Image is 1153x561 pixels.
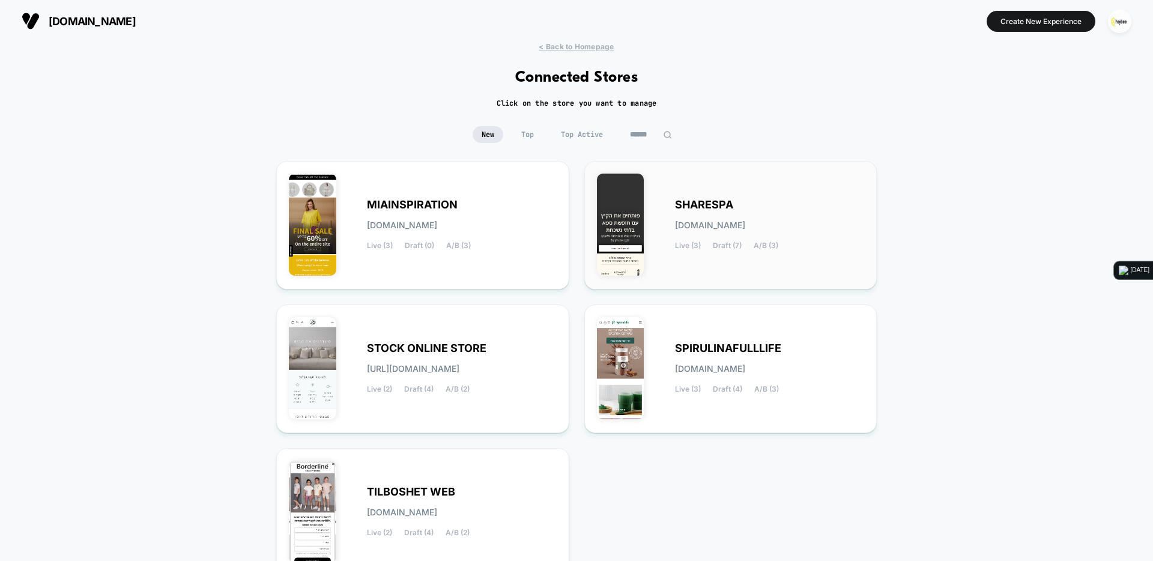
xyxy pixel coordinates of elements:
[446,241,471,250] span: A/B (3)
[446,529,470,537] span: A/B (2)
[404,529,434,537] span: Draft (4)
[675,221,745,229] span: [DOMAIN_NAME]
[754,241,778,250] span: A/B (3)
[675,344,781,353] span: SPIRULINAFULLLIFE
[405,241,434,250] span: Draft (0)
[289,174,336,276] img: MIAINSPIRATION
[675,365,745,373] span: [DOMAIN_NAME]
[22,12,40,30] img: Visually logo
[1108,10,1131,33] img: ppic
[597,174,644,276] img: SHARESPA
[713,241,742,250] span: Draft (7)
[1131,265,1149,275] div: [DATE]
[497,99,657,108] h2: Click on the store you want to manage
[539,42,614,51] span: < Back to Homepage
[512,126,543,143] span: Top
[675,201,733,209] span: SHARESPA
[404,385,434,393] span: Draft (4)
[473,126,503,143] span: New
[515,69,638,86] h1: Connected Stores
[367,344,486,353] span: STOCK ONLINE STORE
[675,385,701,393] span: Live (3)
[552,126,612,143] span: Top Active
[367,385,392,393] span: Live (2)
[987,11,1095,32] button: Create New Experience
[754,385,779,393] span: A/B (3)
[1119,265,1128,275] img: logo
[597,317,644,419] img: SPIRULINAFULLLIFE
[367,241,393,250] span: Live (3)
[367,488,455,496] span: TILBOSHET WEB
[663,130,672,139] img: edit
[367,529,392,537] span: Live (2)
[289,317,336,419] img: STOCK_ONLINE_STORE
[367,365,459,373] span: [URL][DOMAIN_NAME]
[367,221,437,229] span: [DOMAIN_NAME]
[49,15,136,28] span: [DOMAIN_NAME]
[675,241,701,250] span: Live (3)
[367,508,437,517] span: [DOMAIN_NAME]
[713,385,742,393] span: Draft (4)
[1104,9,1135,34] button: ppic
[18,11,139,31] button: [DOMAIN_NAME]
[446,385,470,393] span: A/B (2)
[367,201,458,209] span: MIAINSPIRATION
